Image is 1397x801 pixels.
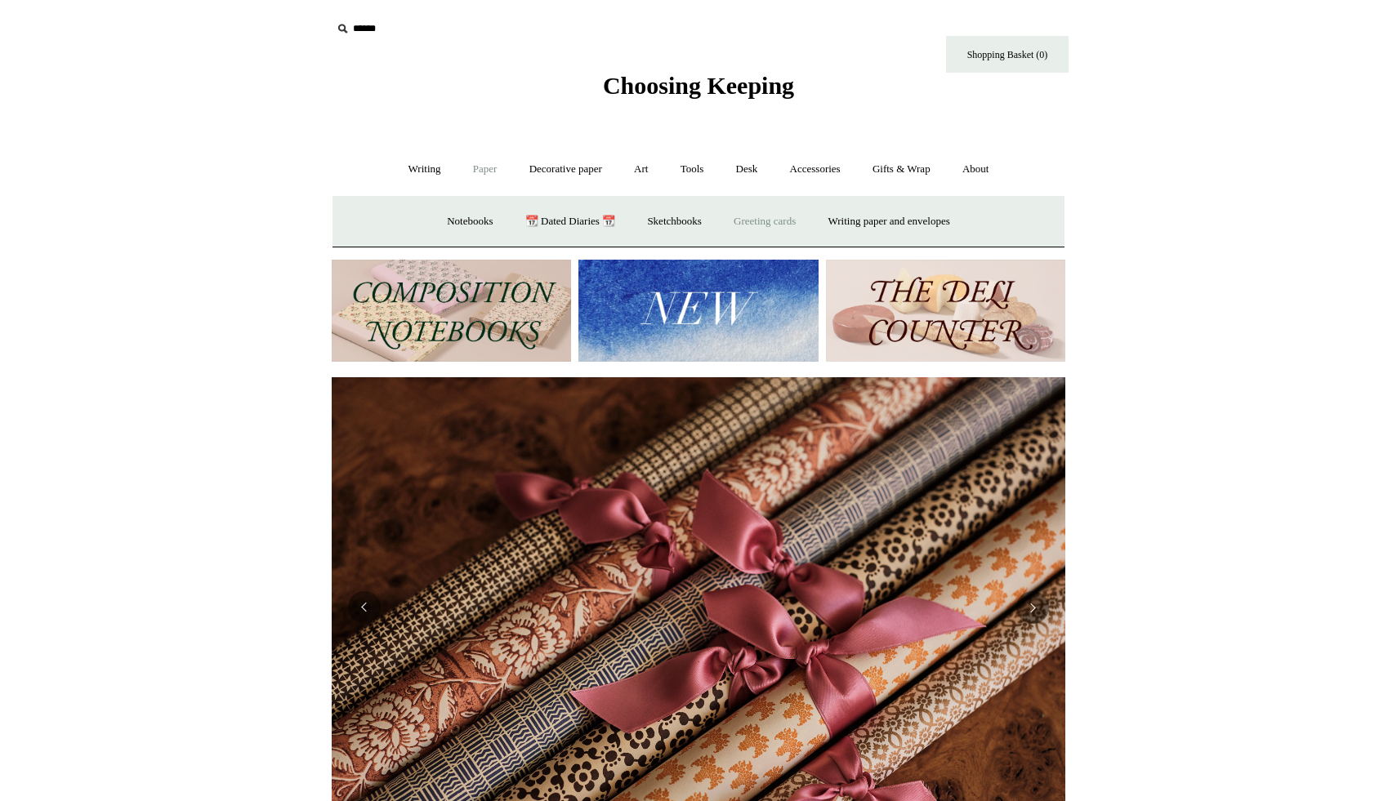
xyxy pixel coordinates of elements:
[578,260,818,362] img: New.jpg__PID:f73bdf93-380a-4a35-bcfe-7823039498e1
[432,200,507,243] a: Notebooks
[858,148,945,191] a: Gifts & Wrap
[348,591,381,624] button: Previous
[814,200,965,243] a: Writing paper and envelopes
[394,148,456,191] a: Writing
[458,148,512,191] a: Paper
[511,200,630,243] a: 📆 Dated Diaries 📆
[946,36,1069,73] a: Shopping Basket (0)
[632,200,716,243] a: Sketchbooks
[775,148,855,191] a: Accessories
[515,148,617,191] a: Decorative paper
[719,200,810,243] a: Greeting cards
[619,148,663,191] a: Art
[948,148,1004,191] a: About
[721,148,773,191] a: Desk
[1016,591,1049,624] button: Next
[603,72,794,99] span: Choosing Keeping
[826,260,1065,362] img: The Deli Counter
[332,260,571,362] img: 202302 Composition ledgers.jpg__PID:69722ee6-fa44-49dd-a067-31375e5d54ec
[666,148,719,191] a: Tools
[603,85,794,96] a: Choosing Keeping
